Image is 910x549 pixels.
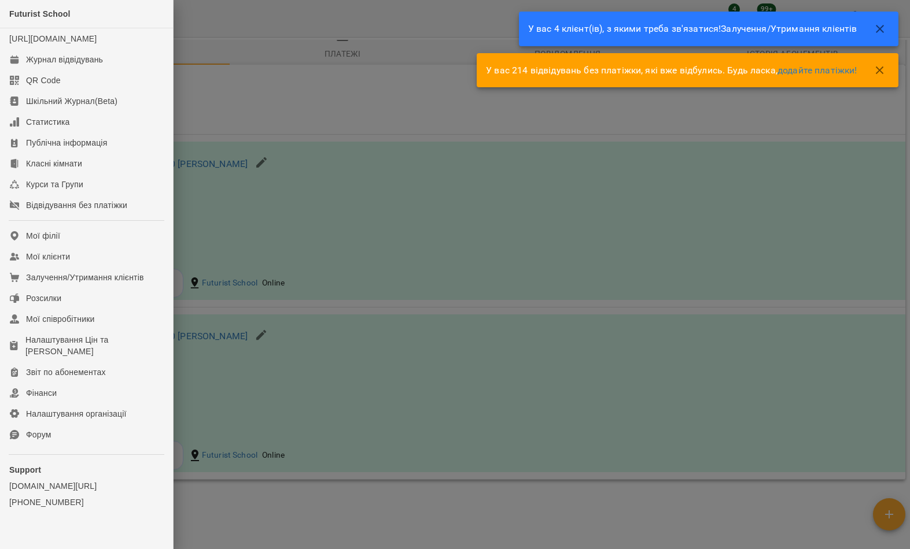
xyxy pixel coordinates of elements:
div: Відвідування без платіжки [26,199,127,211]
div: Мої співробітники [26,313,95,325]
div: Класні кімнати [26,158,82,169]
a: Залучення/Утримання клієнтів [721,23,857,34]
span: Futurist School [9,9,71,18]
div: Налаштування організації [26,408,127,420]
div: Курси та Групи [26,179,83,190]
div: Шкільний Журнал(Beta) [26,95,117,107]
div: Залучення/Утримання клієнтів [26,272,144,283]
a: додайте платіжки! [778,65,857,76]
p: У вас 4 клієнт(ів), з якими треба зв'язатися! [528,22,857,36]
div: Розсилки [26,292,61,304]
div: Форум [26,429,51,440]
div: Мої клієнти [26,251,70,262]
div: Налаштування Цін та [PERSON_NAME] [25,334,164,357]
div: Звіт по абонементах [26,366,106,378]
div: Публічна інформація [26,137,107,149]
div: QR Code [26,75,61,86]
div: Статистика [26,116,70,128]
a: [PHONE_NUMBER] [9,496,164,508]
p: У вас 214 відвідувань без платіжки, які вже відбулись. Будь ласка, [486,64,857,77]
a: [DOMAIN_NAME][URL] [9,480,164,492]
a: [URL][DOMAIN_NAME] [9,34,97,43]
p: Support [9,464,164,476]
div: Фінанси [26,387,57,399]
div: Мої філії [26,230,60,242]
div: Журнал відвідувань [26,54,103,65]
